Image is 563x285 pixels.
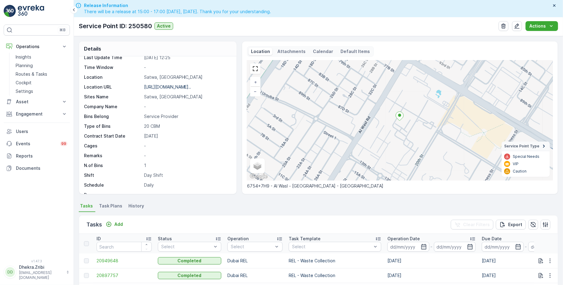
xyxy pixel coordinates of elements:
p: Tasks [86,220,102,229]
button: Completed [158,257,221,264]
p: Cockpit [16,80,32,86]
p: Users [16,128,67,135]
p: Satwa, [GEOGRAPHIC_DATA] [144,74,230,80]
p: Calendar [313,48,333,55]
button: Operations [4,40,70,53]
p: Cages [84,143,142,149]
p: Engagement [16,111,58,117]
p: Type of Bins [84,123,142,129]
a: 20949648 [97,258,152,264]
p: Reports [16,153,67,159]
p: Documents [16,165,67,171]
div: Toggle Row Selected [84,273,89,278]
p: Daily [144,182,230,188]
span: Release Information [84,2,271,9]
button: Asset [4,96,70,108]
td: REL - Waste Collection [286,268,384,283]
p: 1 [144,162,230,169]
p: Routes & Tasks [16,71,47,77]
p: Satwa, [GEOGRAPHIC_DATA] [144,94,230,100]
button: Add [103,221,125,228]
p: Caution [513,169,527,174]
button: Clear Filters [451,220,493,230]
p: Company Name [84,104,142,110]
button: DDDhekra.Zribi[EMAIL_ADDRESS][DOMAIN_NAME] [4,264,70,280]
a: Zoom In [251,78,260,87]
a: View Fullscreen [251,64,260,73]
a: Layers [251,159,264,173]
img: logo_light-DOdMpM7g.png [18,5,44,17]
p: - [144,64,230,70]
p: Insights [16,54,31,60]
p: Task Template [289,236,321,242]
p: 99 [61,141,66,146]
p: Due Date [482,236,502,242]
span: + [254,79,257,85]
p: Export [508,222,522,228]
a: Planning [13,61,70,70]
p: Service Provider [144,113,230,120]
p: Events [16,141,56,147]
p: 6754+7H9 - Al Wasl - [GEOGRAPHIC_DATA] - [GEOGRAPHIC_DATA] [247,183,553,189]
p: [URL][DOMAIN_NAME].. [144,84,191,89]
div: Toggle Row Selected [84,258,89,263]
input: dd/mm/yyyy [434,242,476,252]
p: Default Items [340,48,370,55]
p: 20 CBM [144,123,230,129]
p: Dhekra.Zribi [19,264,63,270]
p: Days [84,192,142,198]
input: dd/mm/yyyy [387,242,429,252]
span: Task Plans [99,203,122,209]
a: 20897757 [97,272,152,279]
p: Location [84,74,142,80]
p: - [144,153,230,159]
div: DD [5,267,15,277]
a: Open this area in Google Maps (opens a new window) [249,173,269,180]
p: Select [161,244,212,250]
a: Users [4,125,70,138]
p: - [144,192,230,198]
p: Special Needs [513,154,539,159]
button: Actions [526,21,558,31]
summary: Service Point Type [502,142,550,151]
a: Cockpit [13,78,70,87]
span: Tasks [80,203,93,209]
td: [DATE] [384,253,479,268]
img: Google [249,173,269,180]
p: Operations [16,44,58,50]
button: Export [496,220,526,230]
p: Actions [529,23,546,29]
p: Planning [16,63,33,69]
p: Details [84,45,101,52]
p: ID [97,236,101,242]
p: Last Update Time [84,55,142,61]
p: Schedule [84,182,142,188]
span: Service Point Type [504,144,539,149]
td: Dubai REL [224,253,286,268]
a: Zoom Out [251,87,260,96]
p: [EMAIL_ADDRESS][DOMAIN_NAME] [19,270,63,280]
a: Events99 [4,138,70,150]
p: Active [157,23,171,29]
img: logo [4,5,16,17]
span: − [254,89,257,94]
p: Sites Name [84,94,142,100]
td: REL - Waste Collection [286,253,384,268]
a: Routes & Tasks [13,70,70,78]
p: Attachments [277,48,306,55]
p: Select [231,244,273,250]
button: Active [154,22,173,30]
p: Shift [84,172,142,178]
span: v 1.47.3 [4,259,70,263]
p: - [525,243,527,250]
td: Dubai REL [224,268,286,283]
p: Completed [178,258,202,264]
p: Add [114,221,123,227]
p: Location [251,48,270,55]
button: Completed [158,272,221,279]
input: Search [97,242,152,252]
p: [DATE] [144,133,230,139]
p: - [144,143,230,149]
